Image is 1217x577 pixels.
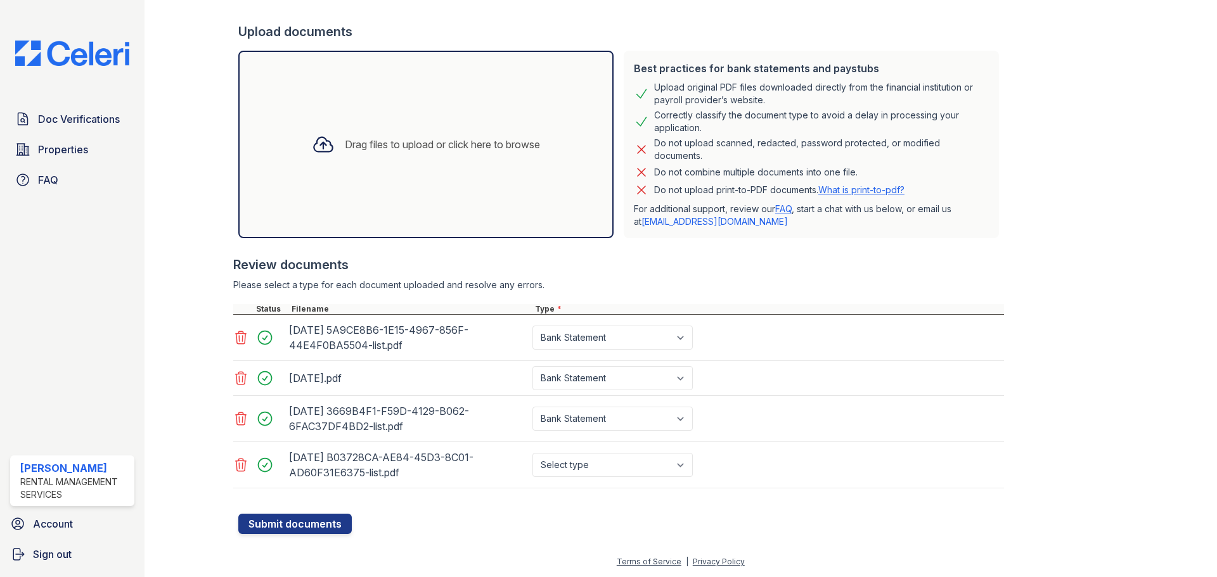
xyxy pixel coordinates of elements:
div: Correctly classify the document type to avoid a delay in processing your application. [654,109,989,134]
div: Drag files to upload or click here to browse [345,137,540,152]
a: What is print-to-pdf? [818,184,905,195]
div: Do not upload scanned, redacted, password protected, or modified documents. [654,137,989,162]
div: Best practices for bank statements and paystubs [634,61,989,76]
a: Privacy Policy [693,557,745,566]
div: Rental Management Services [20,476,129,501]
a: Terms of Service [617,557,681,566]
span: Doc Verifications [38,111,120,127]
div: Please select a type for each document uploaded and resolve any errors. [233,279,1004,291]
a: Doc Verifications [10,106,134,132]
div: | [686,557,688,566]
div: Upload documents [238,23,1004,41]
div: [DATE].pdf [289,368,527,388]
div: [DATE] 3669B4F1-F59D-4129-B062-6FAC37DF4BD2-list.pdf [289,401,527,436]
div: Filename [289,304,532,314]
div: [DATE] 5A9CE8B6-1E15-4967-856F-44E4F0BA5504-list.pdf [289,320,527,355]
a: FAQ [10,167,134,193]
div: Review documents [233,256,1004,274]
p: For additional support, review our , start a chat with us below, or email us at [634,203,989,228]
div: Upload original PDF files downloaded directly from the financial institution or payroll provider’... [654,81,989,106]
span: FAQ [38,172,58,187]
div: [DATE] B03728CA-AE84-45D3-8C01-AD60F31E6375-list.pdf [289,447,527,483]
a: Account [5,511,139,536]
a: FAQ [775,203,792,214]
button: Submit documents [238,514,352,534]
span: Account [33,516,73,531]
div: Type [532,304,1004,314]
a: [EMAIL_ADDRESS][DOMAIN_NAME] [641,216,788,227]
div: [PERSON_NAME] [20,460,129,476]
div: Status [254,304,289,314]
span: Sign out [33,547,72,562]
a: Sign out [5,542,139,567]
span: Properties [38,142,88,157]
div: Do not combine multiple documents into one file. [654,165,858,180]
a: Properties [10,137,134,162]
p: Do not upload print-to-PDF documents. [654,184,905,196]
img: CE_Logo_Blue-a8612792a0a2168367f1c8372b55b34899dd931a85d93a1a3d3e32e68fde9ad4.png [5,41,139,66]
